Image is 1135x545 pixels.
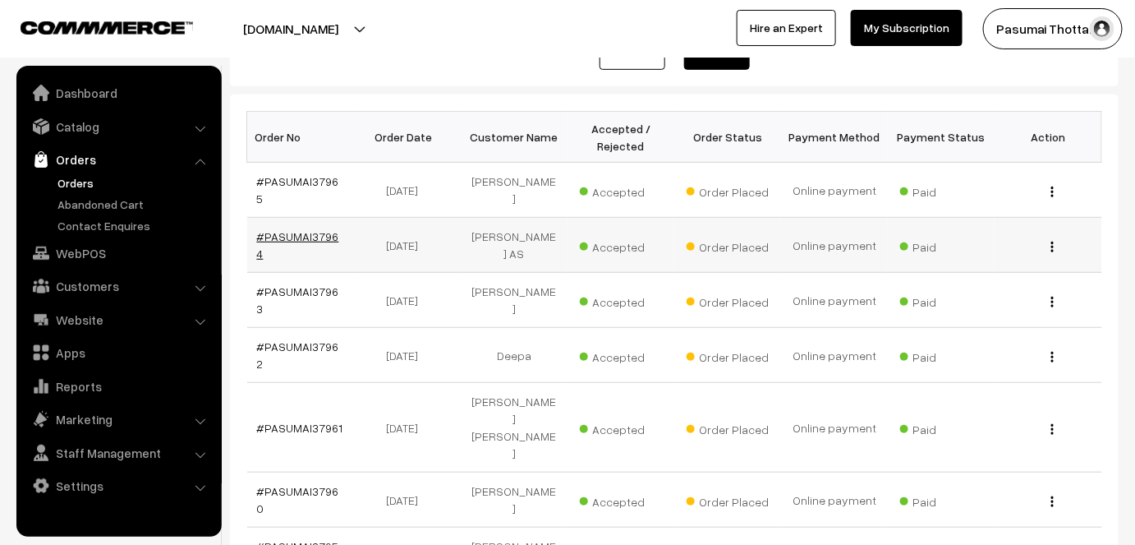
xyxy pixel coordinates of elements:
[983,8,1123,49] button: Pasumai Thotta…
[21,305,216,335] a: Website
[21,404,216,434] a: Marketing
[687,289,769,311] span: Order Placed
[354,328,461,383] td: [DATE]
[354,473,461,528] td: [DATE]
[354,273,461,328] td: [DATE]
[781,473,888,528] td: Online payment
[21,145,216,174] a: Orders
[21,21,193,34] img: COMMMERCE
[580,417,662,438] span: Accepted
[580,489,662,510] span: Accepted
[737,10,836,46] a: Hire an Expert
[21,16,164,36] a: COMMMERCE
[461,328,567,383] td: Deepa
[851,10,963,46] a: My Subscription
[674,112,781,163] th: Order Status
[687,489,769,510] span: Order Placed
[21,271,216,301] a: Customers
[461,163,567,218] td: [PERSON_NAME]
[354,112,461,163] th: Order Date
[580,179,662,201] span: Accepted
[900,344,982,366] span: Paid
[53,174,216,192] a: Orders
[21,112,216,141] a: Catalog
[461,383,567,473] td: [PERSON_NAME] [PERSON_NAME]
[354,218,461,273] td: [DATE]
[687,179,769,201] span: Order Placed
[21,438,216,468] a: Staff Management
[257,229,339,261] a: #PASUMAI37964
[995,112,1101,163] th: Action
[900,234,982,256] span: Paid
[687,234,769,256] span: Order Placed
[257,174,339,206] a: #PASUMAI37965
[21,338,216,367] a: Apps
[781,112,888,163] th: Payment Method
[1051,424,1054,435] img: Menu
[461,112,567,163] th: Customer Name
[781,273,888,328] td: Online payment
[900,289,982,311] span: Paid
[888,112,995,163] th: Payment Status
[580,289,662,311] span: Accepted
[53,196,216,213] a: Abandoned Cart
[781,163,888,218] td: Online payment
[257,284,339,316] a: #PASUMAI37963
[354,163,461,218] td: [DATE]
[781,218,888,273] td: Online payment
[21,372,216,401] a: Reports
[1051,297,1054,307] img: Menu
[461,218,567,273] td: [PERSON_NAME] AS
[257,339,339,371] a: #PASUMAI37962
[687,417,769,438] span: Order Placed
[354,383,461,473] td: [DATE]
[461,473,567,528] td: [PERSON_NAME]
[257,421,343,435] a: #PASUMAI37961
[567,112,674,163] th: Accepted / Rejected
[1051,242,1054,252] img: Menu
[1051,497,1054,507] img: Menu
[53,217,216,234] a: Contact Enquires
[900,417,982,438] span: Paid
[580,234,662,256] span: Accepted
[247,112,354,163] th: Order No
[1051,352,1054,363] img: Menu
[580,344,662,366] span: Accepted
[21,471,216,501] a: Settings
[21,78,216,108] a: Dashboard
[900,489,982,510] span: Paid
[1090,16,1114,41] img: user
[687,344,769,366] span: Order Placed
[781,383,888,473] td: Online payment
[1051,187,1054,197] img: Menu
[900,179,982,201] span: Paid
[257,484,339,515] a: #PASUMAI37960
[781,328,888,383] td: Online payment
[21,238,216,268] a: WebPOS
[186,8,396,49] button: [DOMAIN_NAME]
[461,273,567,328] td: [PERSON_NAME]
